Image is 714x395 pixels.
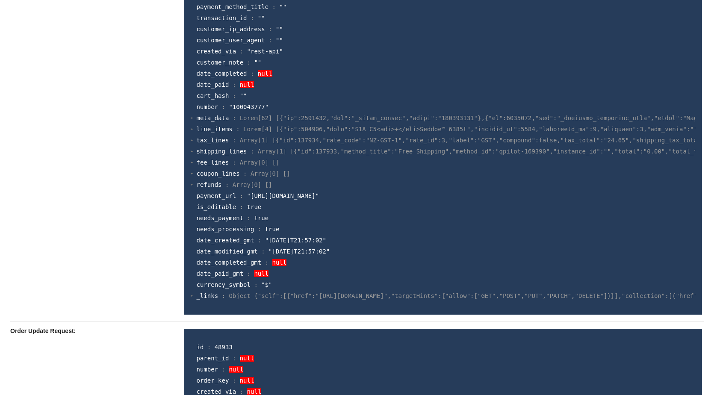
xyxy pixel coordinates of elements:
[233,181,272,188] span: Array[0] []
[240,159,280,166] span: Array[0] []
[247,215,251,221] span: :
[197,237,254,244] span: date_created_gmt
[225,181,229,188] span: :
[233,115,236,121] span: :
[222,103,225,110] span: :
[197,148,247,155] span: shipping_lines
[197,103,218,110] span: number
[197,215,244,221] span: needs_payment
[197,70,247,77] span: date_completed
[197,15,247,21] span: transaction_id
[240,203,243,210] span: :
[229,103,268,110] span: "100043777"
[197,192,236,199] span: payment_url
[229,366,243,373] span: null
[258,237,261,244] span: :
[240,81,254,88] span: null
[197,270,244,277] span: date_paid_gmt
[247,192,319,199] span: "[URL][DOMAIN_NAME]"
[197,181,222,188] span: refunds
[261,281,272,288] span: "$"
[233,159,236,166] span: :
[268,37,272,44] span: :
[276,37,283,44] span: ""
[197,26,265,32] span: customer_ip_address
[265,237,326,244] span: "[DATE]T21:57:02"
[197,37,265,44] span: customer_user_agent
[247,203,262,210] span: true
[240,192,243,199] span: :
[197,355,229,362] span: parent_id
[236,126,239,133] span: :
[197,115,229,121] span: meta_data
[197,170,240,177] span: coupon_lines
[197,48,236,55] span: created_via
[197,388,236,395] span: created_via
[197,3,269,10] span: payment_method_title
[247,59,251,66] span: :
[197,203,236,210] span: is_editable
[233,137,236,144] span: :
[197,377,229,384] span: order_key
[251,15,254,21] span: :
[197,344,204,351] span: id
[265,259,268,266] span: :
[197,59,244,66] span: customer_note
[197,281,251,288] span: currency_symbol
[247,270,251,277] span: :
[251,170,290,177] span: Array[0] []
[197,248,258,255] span: date_modified_gmt
[197,226,254,233] span: needs_processing
[254,59,261,66] span: ""
[240,355,254,362] span: null
[276,26,283,32] span: ""
[222,366,225,373] span: :
[258,226,261,233] span: :
[247,388,262,395] span: null
[268,26,272,32] span: :
[197,366,218,373] span: number
[251,70,254,77] span: :
[240,92,247,99] span: ""
[197,259,262,266] span: date_completed_gmt
[233,81,236,88] span: :
[258,70,272,77] span: null
[233,92,236,99] span: :
[258,15,265,21] span: ""
[240,388,243,395] span: :
[254,270,268,277] span: null
[197,159,229,166] span: fee_lines
[254,281,257,288] span: :
[268,248,330,255] span: "[DATE]T21:57:02"
[215,344,233,351] span: 48933
[272,3,276,10] span: :
[233,377,236,384] span: :
[240,48,243,55] span: :
[240,377,254,384] span: null
[251,148,254,155] span: :
[247,48,283,55] span: "rest-api"
[207,344,211,351] span: :
[197,126,233,133] span: line_items
[279,3,286,10] span: ""
[272,259,287,266] span: null
[197,292,218,299] span: _links
[197,92,229,99] span: cart_hash
[233,355,236,362] span: :
[261,248,265,255] span: :
[265,226,280,233] span: true
[254,215,268,221] span: true
[243,170,247,177] span: :
[10,322,184,340] p: Order Update Request:
[222,292,225,299] span: :
[197,137,229,144] span: tax_lines
[197,81,229,88] span: date_paid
